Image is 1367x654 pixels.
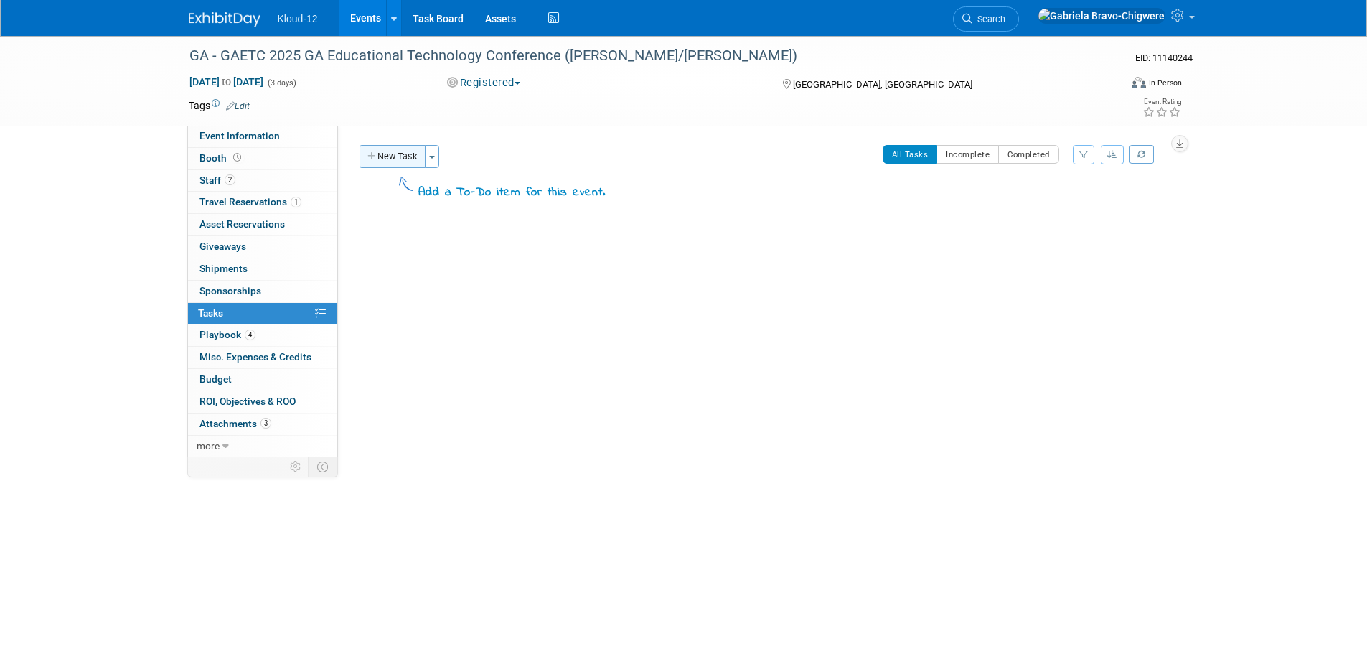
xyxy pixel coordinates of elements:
span: Booth not reserved yet [230,152,244,163]
span: Giveaways [199,240,246,252]
td: Toggle Event Tabs [308,457,337,476]
span: Shipments [199,263,248,274]
img: ExhibitDay [189,12,260,27]
span: Sponsorships [199,285,261,296]
img: Gabriela Bravo-Chigwere [1038,8,1165,24]
button: New Task [360,145,426,168]
a: Attachments3 [188,414,337,435]
span: Attachments [199,418,271,429]
a: Giveaways [188,236,337,258]
a: Playbook4 [188,324,337,346]
span: [DATE] [DATE] [189,75,264,88]
span: 2 [225,174,235,185]
span: Misc. Expenses & Credits [199,351,311,363]
a: Budget [188,369,337,391]
a: more [188,436,337,457]
td: Tags [189,98,250,113]
span: Tasks [198,307,223,319]
a: Event Information [188,126,337,147]
button: All Tasks [883,145,938,164]
a: ROI, Objectives & ROO [188,391,337,413]
span: Travel Reservations [199,196,301,207]
a: Refresh [1129,145,1154,164]
span: Search [972,14,1005,24]
div: In-Person [1148,78,1182,88]
div: GA - GAETC 2025 GA Educational Technology Conference ([PERSON_NAME]/[PERSON_NAME]) [184,43,1098,69]
span: 4 [245,330,255,340]
span: Kloud-12 [278,13,318,24]
span: 3 [260,418,271,429]
a: Booth [188,148,337,169]
span: Budget [199,373,232,385]
span: 1 [291,197,301,207]
div: Event Format [1035,75,1183,96]
button: Completed [998,145,1059,164]
a: Travel Reservations1 [188,192,337,213]
td: Personalize Event Tab Strip [283,457,309,476]
span: Asset Reservations [199,218,285,230]
a: Misc. Expenses & Credits [188,347,337,368]
span: to [220,76,233,88]
img: Format-Inperson.png [1132,77,1146,88]
span: ROI, Objectives & ROO [199,396,296,407]
span: more [197,440,220,452]
span: (3 days) [266,78,296,88]
div: Add a To-Do item for this event. [418,184,606,202]
a: Asset Reservations [188,214,337,235]
a: Staff2 [188,170,337,192]
button: Incomplete [936,145,999,164]
span: Staff [199,174,235,186]
a: Search [953,6,1019,32]
a: Edit [226,101,250,111]
div: Event Rating [1142,98,1181,106]
span: [GEOGRAPHIC_DATA], [GEOGRAPHIC_DATA] [793,79,972,90]
a: Shipments [188,258,337,280]
a: Sponsorships [188,281,337,302]
span: Booth [199,152,244,164]
button: Registered [442,75,526,90]
span: Event ID: 11140244 [1135,52,1193,63]
a: Tasks [188,303,337,324]
span: Playbook [199,329,255,340]
span: Event Information [199,130,280,141]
